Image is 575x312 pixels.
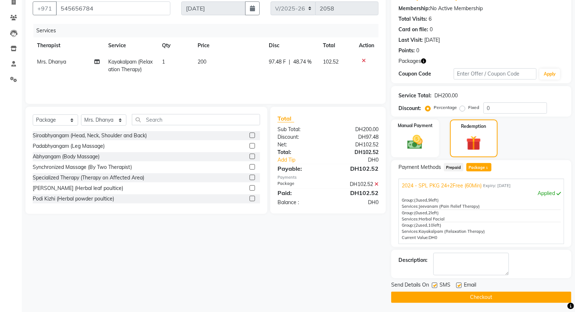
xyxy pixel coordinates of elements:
[272,189,328,197] div: Paid:
[428,198,431,203] span: 9
[328,141,384,149] div: DH102.52
[264,37,319,54] th: Disc
[402,210,414,215] span: Group:
[398,163,441,171] span: Payment Methods
[104,37,158,54] th: Service
[278,115,294,122] span: Total
[414,198,439,203] span: used, left)
[416,47,419,54] div: 0
[398,70,454,78] div: Coupon Code
[424,36,440,44] div: [DATE]
[398,105,421,112] div: Discount:
[319,37,355,54] th: Total
[434,92,458,100] div: DH200.00
[158,37,193,54] th: Qty
[56,1,170,15] input: Search by Name/Mobile/Email/Code
[419,229,485,234] span: Kayakalpam (Relaxation Therapy)
[468,104,479,111] label: Fixed
[337,156,384,164] div: DH0
[328,133,384,141] div: DH97.48
[402,229,419,234] span: Services:
[33,1,57,15] button: +971
[272,149,328,156] div: Total:
[464,281,476,290] span: Email
[414,198,418,203] span: (3
[33,185,123,192] div: [PERSON_NAME] (Herbal leaf poultice)
[461,123,486,130] label: Redemption
[328,126,384,133] div: DH200.00
[398,122,433,129] label: Manual Payment
[414,223,441,228] span: used, left)
[414,223,418,228] span: (2
[33,163,132,171] div: Synchronized Massage (By Two Therapist)
[466,163,491,171] span: Package
[37,58,66,65] span: Mrs. Dhanya
[109,58,153,73] span: Kayakalpam (Relaxation Therapy)
[398,36,423,44] div: Last Visit:
[328,189,384,197] div: DH102.52
[398,15,427,23] div: Total Visits:
[402,216,419,222] span: Services:
[462,134,486,152] img: _gift.svg
[434,104,457,111] label: Percentage
[398,5,430,12] div: Membership:
[402,204,419,209] span: Services:
[483,183,511,189] span: Expiry: [DATE]
[402,182,482,190] span: 2024 - SPL PKG 24+2Free (60Min)
[428,210,431,215] span: 2
[398,92,432,100] div: Service Total:
[269,58,286,66] span: 97.48 F
[402,223,414,228] span: Group:
[398,5,564,12] div: No Active Membership
[430,26,433,33] div: 0
[33,195,114,203] div: Podi Kizhi (Herbal powder poultice)
[429,235,437,240] span: DH0
[33,153,100,161] div: Abhyangam (Body Massage)
[402,235,429,240] span: Current Value:
[485,166,489,170] span: 1
[444,163,463,171] span: Prepaid
[328,164,384,173] div: DH102.52
[440,281,450,290] span: SMS
[272,199,328,206] div: Balance :
[429,15,432,23] div: 6
[414,210,418,215] span: (0
[272,133,328,141] div: Discount:
[428,223,433,228] span: 10
[33,24,384,37] div: Services
[293,58,312,66] span: 48.74 %
[398,57,421,65] span: Packages
[419,204,480,209] span: Jeevanam (Pain Relief Therapy)
[272,126,328,133] div: Sub Total:
[323,58,339,65] span: 102.52
[33,132,147,139] div: Siroabhyangam (Head, Neck, Shoulder and Back)
[162,58,165,65] span: 1
[398,26,428,33] div: Card on file:
[391,292,571,303] button: Checkout
[539,69,560,80] button: Apply
[194,37,265,54] th: Price
[289,58,290,66] span: |
[33,174,144,182] div: Specialized Therapy (Therapy on Affected Area)
[278,174,378,181] div: Payments
[454,68,536,80] input: Enter Offer / Coupon Code
[198,58,207,65] span: 200
[272,181,328,188] div: Package
[402,198,414,203] span: Group:
[272,156,337,164] a: Add Tip
[398,256,428,264] div: Description:
[402,133,428,151] img: _cash.svg
[132,114,260,125] input: Search
[402,190,561,197] div: Applied
[272,141,328,149] div: Net:
[391,281,429,290] span: Send Details On
[419,216,445,222] span: Herbal Facial
[414,210,439,215] span: used, left)
[272,164,328,173] div: Payable:
[328,199,384,206] div: DH0
[33,37,104,54] th: Therapist
[33,142,105,150] div: Padabhyangam (Leg Massage)
[355,37,378,54] th: Action
[328,181,384,188] div: DH102.52
[398,47,415,54] div: Points:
